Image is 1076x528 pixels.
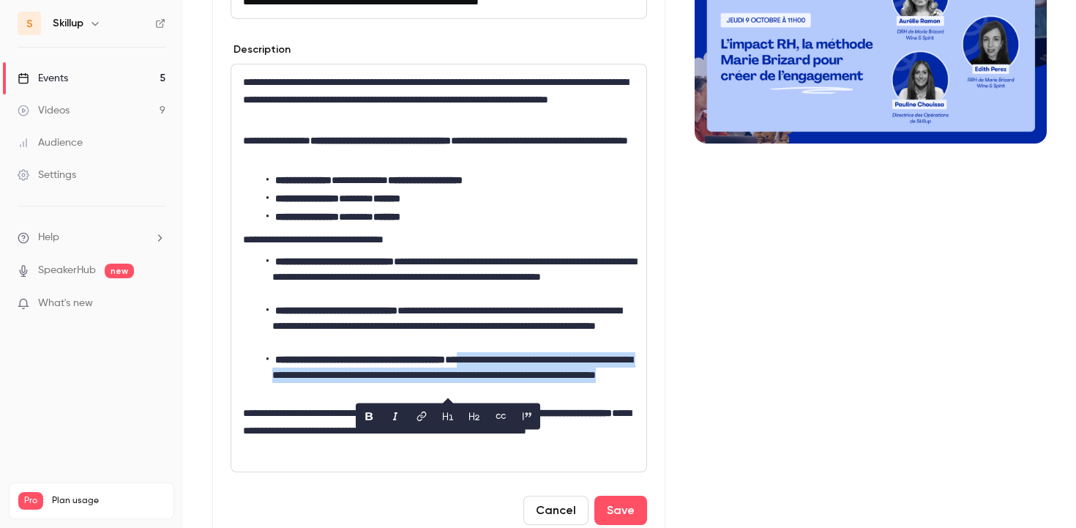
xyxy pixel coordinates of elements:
li: help-dropdown-opener [18,230,165,245]
span: Plan usage [52,495,165,507]
span: new [105,264,134,278]
div: Videos [18,103,70,118]
div: Audience [18,135,83,150]
button: Cancel [523,496,589,525]
span: Help [38,230,59,245]
button: bold [357,405,381,428]
h6: Skillup [53,16,83,31]
button: link [410,405,433,428]
div: editor [231,64,646,472]
label: Description [231,42,291,57]
div: Events [18,71,68,86]
button: blockquote [515,405,539,428]
button: Save [594,496,647,525]
span: S [26,16,33,31]
a: SpeakerHub [38,263,96,278]
section: description [231,64,647,472]
span: What's new [38,296,93,311]
span: Pro [18,492,43,510]
iframe: Noticeable Trigger [148,297,165,311]
button: italic [384,405,407,428]
div: Settings [18,168,76,182]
